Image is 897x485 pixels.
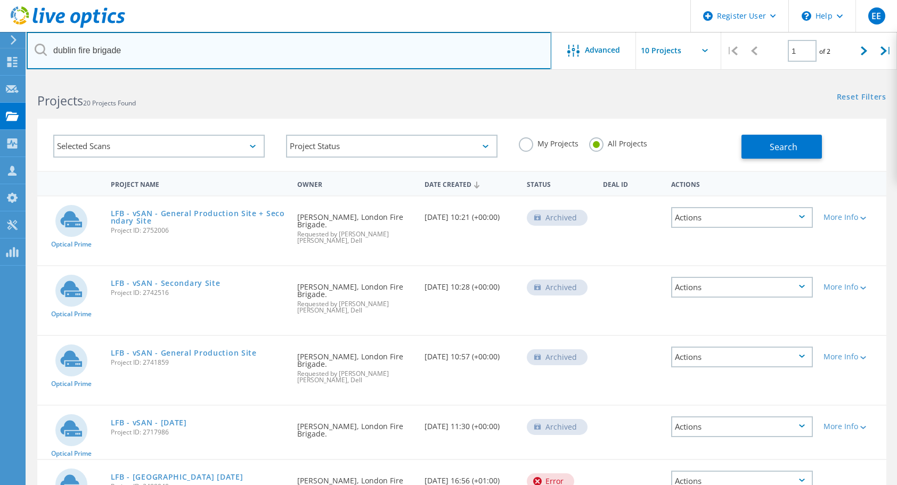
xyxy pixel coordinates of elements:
[105,174,292,193] div: Project Name
[292,406,419,448] div: [PERSON_NAME], London Fire Brigade.
[419,336,521,371] div: [DATE] 10:57 (+00:00)
[51,241,92,248] span: Optical Prime
[51,311,92,317] span: Optical Prime
[419,174,521,194] div: Date Created
[527,419,588,435] div: Archived
[292,196,419,254] div: [PERSON_NAME], London Fire Brigade.
[598,174,666,193] div: Deal Id
[111,349,257,357] a: LFB - vSAN - General Production Site
[837,93,886,102] a: Reset Filters
[111,359,287,366] span: Project ID: 2741859
[666,174,819,193] div: Actions
[292,266,419,324] div: [PERSON_NAME], London Fire Brigade.
[111,280,221,287] a: LFB - vSAN - Secondary Site
[292,174,419,193] div: Owner
[823,283,881,291] div: More Info
[11,22,125,30] a: Live Optics Dashboard
[823,423,881,430] div: More Info
[111,210,287,225] a: LFB - vSAN - General Production Site + Secondary Site
[802,11,811,21] svg: \n
[27,32,551,69] input: Search projects by name, owner, ID, company, etc
[297,301,414,314] span: Requested by [PERSON_NAME] [PERSON_NAME], Dell
[823,353,881,360] div: More Info
[51,450,92,457] span: Optical Prime
[83,98,136,108] span: 20 Projects Found
[53,135,265,158] div: Selected Scans
[871,12,881,20] span: EE
[111,429,287,435] span: Project ID: 2717986
[111,227,287,234] span: Project ID: 2752006
[111,419,187,426] a: LFB - vSAN - [DATE]
[286,135,498,158] div: Project Status
[297,371,414,383] span: Requested by [PERSON_NAME] [PERSON_NAME], Dell
[527,210,588,226] div: Archived
[292,336,419,394] div: [PERSON_NAME], London Fire Brigade.
[770,141,797,153] span: Search
[671,347,813,367] div: Actions
[671,277,813,298] div: Actions
[589,137,647,147] label: All Projects
[419,196,521,232] div: [DATE] 10:21 (+00:00)
[585,46,620,54] span: Advanced
[721,32,743,70] div: |
[519,137,578,147] label: My Projects
[521,174,598,193] div: Status
[875,32,897,70] div: |
[37,92,83,109] b: Projects
[823,213,881,221] div: More Info
[51,381,92,387] span: Optical Prime
[297,231,414,244] span: Requested by [PERSON_NAME] [PERSON_NAME], Dell
[741,135,822,159] button: Search
[111,290,287,296] span: Project ID: 2742516
[671,416,813,437] div: Actions
[671,207,813,228] div: Actions
[111,473,243,481] a: LFB - [GEOGRAPHIC_DATA] [DATE]
[419,406,521,441] div: [DATE] 11:30 (+00:00)
[419,266,521,301] div: [DATE] 10:28 (+00:00)
[527,349,588,365] div: Archived
[819,47,830,56] span: of 2
[527,280,588,295] div: Archived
